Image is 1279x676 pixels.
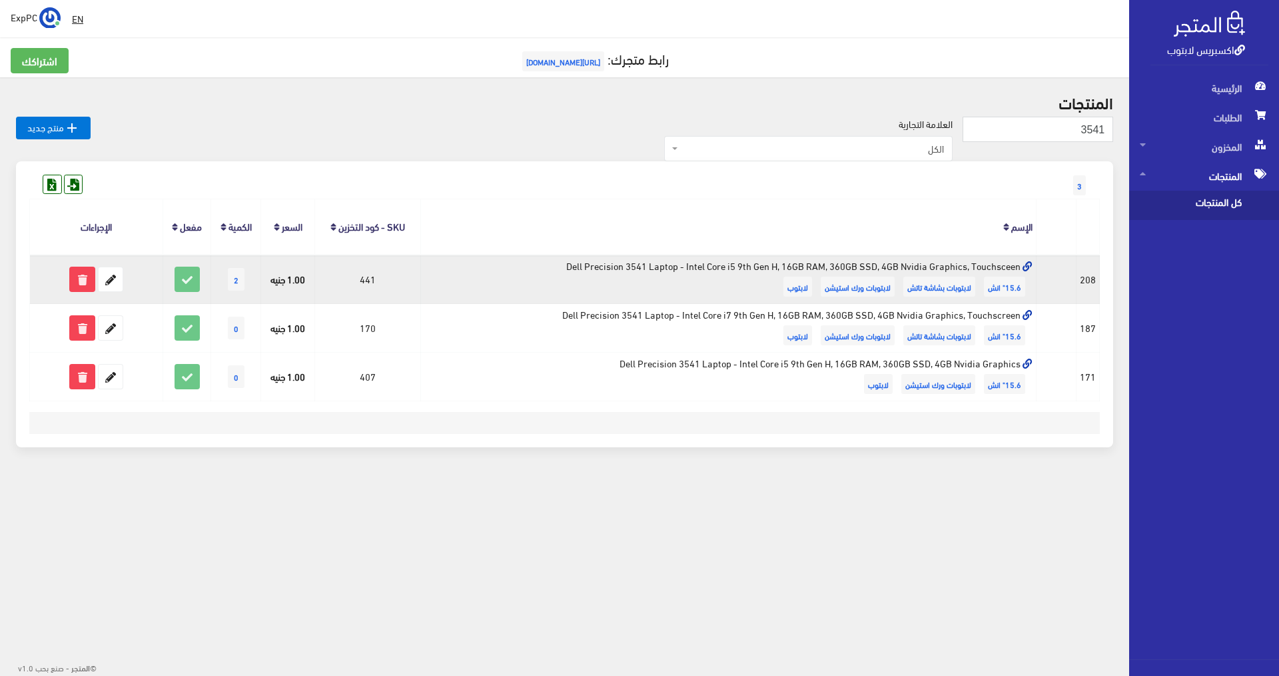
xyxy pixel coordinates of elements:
span: الطلبات [1140,103,1268,132]
span: 15.6" انش [984,277,1025,297]
span: المخزون [1140,132,1268,161]
td: 1.00 جنيه [261,304,315,353]
a: الكمية [228,217,252,235]
td: Dell Precision 3541 Laptop - Intel Core i7 9th Gen H, 16GB RAM, 360GB SSD, 4GB Nvidia Graphics, T... [420,304,1036,353]
span: 15.6" انش [984,374,1025,394]
a: منتج جديد [16,117,91,139]
span: الكل [664,136,953,161]
span: [URL][DOMAIN_NAME] [522,51,604,71]
span: لابتوبات ورك استيشن [821,325,895,345]
span: الرئيسية [1140,73,1268,103]
span: - صنع بحب v1.0 [18,660,69,675]
span: لابتوبات بشاشة تاتش [903,325,975,345]
td: 1.00 جنيه [261,255,315,303]
i:  [64,120,80,136]
span: لابتوب [783,325,812,345]
a: رابط متجرك:[URL][DOMAIN_NAME] [519,46,669,71]
td: 1.00 جنيه [261,352,315,401]
span: المنتجات [1140,161,1268,191]
td: Dell Precision 3541 Laptop - Intel Core i5 9th Gen H, 16GB RAM, 360GB SSD, 4GB Nvidia Graphics [420,352,1036,401]
th: الإجراءات [30,199,163,255]
td: Dell Precision 3541 Laptop - Intel Core i5 9th Gen H, 16GB RAM, 360GB SSD, 4GB Nvidia Graphics, T... [420,255,1036,303]
a: الطلبات [1129,103,1279,132]
label: العلامة التجارية [899,117,953,131]
a: ... ExpPC [11,7,61,28]
div: © [5,659,97,676]
td: 441 [315,255,421,303]
span: 15.6" انش [984,325,1025,345]
span: 2 [228,268,244,291]
td: 170 [315,304,421,353]
iframe: Drift Widget Chat Controller [16,585,67,635]
span: لابتوبات ورك استيشن [821,277,895,297]
span: 0 [228,365,244,388]
input: بحث... [963,117,1113,142]
img: . [1174,11,1245,37]
a: الرئيسية [1129,73,1279,103]
a: EN [67,7,89,31]
span: لابتوب [783,277,812,297]
span: كل المنتجات [1140,191,1241,220]
span: لابتوبات ورك استيشن [901,374,975,394]
td: 171 [1076,352,1100,401]
a: كل المنتجات [1129,191,1279,220]
a: الإسم [1011,217,1033,235]
img: ... [39,7,61,29]
a: المنتجات [1129,161,1279,191]
a: السعر [282,217,302,235]
span: لابتوب [864,374,893,394]
u: EN [72,10,83,27]
span: 3 [1073,175,1086,195]
a: اكسبريس لابتوب [1167,39,1245,59]
td: 187 [1076,304,1100,353]
span: الكل [681,142,944,155]
span: لابتوبات بشاشة تاتش [903,277,975,297]
span: ExpPC [11,9,37,25]
td: 407 [315,352,421,401]
strong: المتجر [71,661,90,673]
span: 0 [228,317,244,339]
a: مفعل [180,217,202,235]
h2: المنتجات [16,93,1113,111]
a: اشتراكك [11,48,69,73]
a: SKU - كود التخزين [338,217,405,235]
a: المخزون [1129,132,1279,161]
td: 208 [1076,255,1100,303]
